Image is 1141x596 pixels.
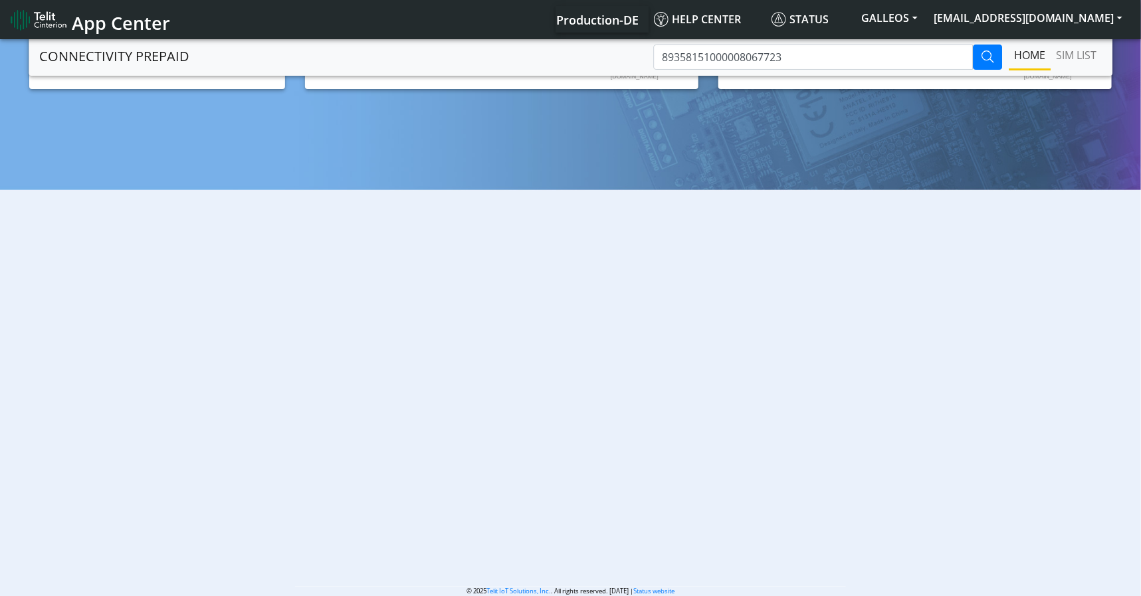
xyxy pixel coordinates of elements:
[72,11,170,35] span: App Center
[653,45,973,70] input: Type to Search ICCID
[11,9,66,31] img: logo-telit-cinterion-gw-new.png
[654,12,741,27] span: Help center
[772,12,786,27] img: status.svg
[39,43,189,70] a: CONNECTIVITY PREPAID
[295,586,846,596] p: © 2025 . All rights reserved. [DATE] |
[556,12,639,28] span: Production-DE
[854,6,926,30] button: GALLEOS
[1024,73,1072,80] text: [DOMAIN_NAME]
[654,12,669,27] img: knowledge.svg
[611,73,659,80] text: [DOMAIN_NAME]
[766,6,854,33] a: Status
[649,6,766,33] a: Help center
[1051,42,1102,68] a: SIM LIST
[772,12,829,27] span: Status
[486,587,551,595] a: Telit IoT Solutions, Inc.
[556,6,638,33] a: Your current platform instance
[926,6,1130,30] button: [EMAIL_ADDRESS][DOMAIN_NAME]
[1009,42,1051,68] a: Home
[633,587,674,595] a: Status website
[11,5,168,34] a: App Center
